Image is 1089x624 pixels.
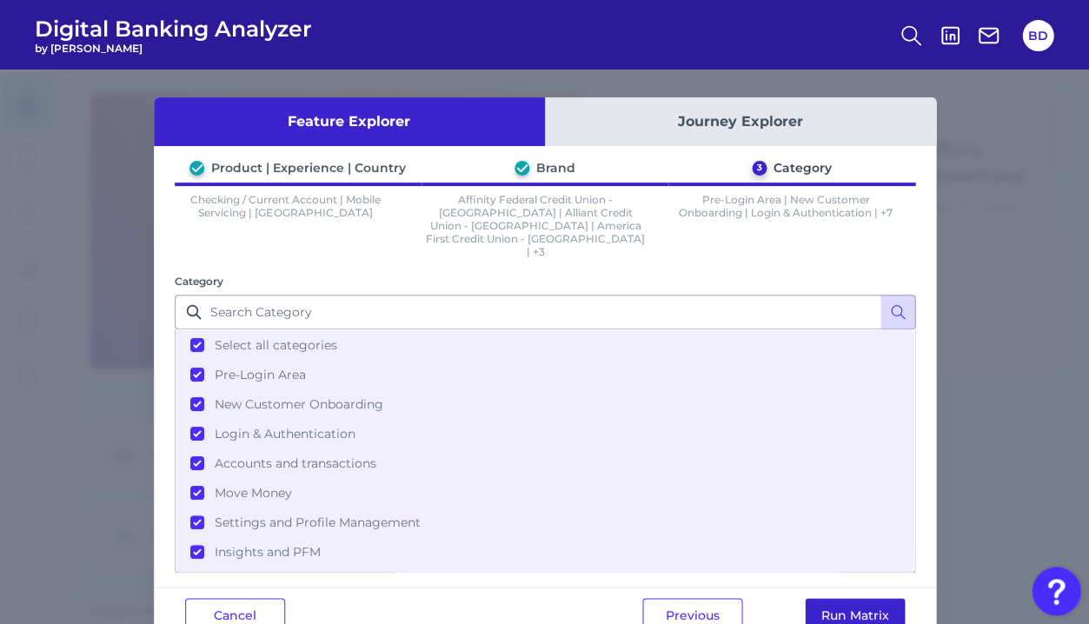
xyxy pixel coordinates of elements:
button: Pre-Login Area [176,360,913,389]
input: Search Category [175,295,915,329]
div: Product | Experience | Country [211,160,406,176]
div: 3 [752,161,767,176]
span: Digital Banking Analyzer [35,16,312,42]
button: Journey Explorer [545,97,936,146]
button: Feature Explorer [154,97,545,146]
button: Select all categories [176,330,913,360]
button: BD [1022,20,1053,51]
label: Category [175,275,223,288]
button: Accounts and transactions [176,448,913,478]
span: Accounts and transactions [215,455,376,471]
button: New Customer Onboarding [176,389,913,419]
span: Move Money [215,485,292,501]
p: Checking / Current Account | Mobile Servicing | [GEOGRAPHIC_DATA] [175,193,397,258]
span: Insights and PFM [215,544,321,560]
p: Affinity Federal Credit Union - [GEOGRAPHIC_DATA] | Alliant Credit Union - [GEOGRAPHIC_DATA] | Am... [424,193,647,258]
button: Move Money [176,478,913,508]
p: Pre-Login Area | New Customer Onboarding | Login & Authentication | +7 [674,193,897,258]
span: by [PERSON_NAME] [35,42,312,55]
div: Category [774,160,832,176]
button: Login & Authentication [176,419,913,448]
button: Insights and PFM [176,537,913,567]
span: New Customer Onboarding [215,396,383,412]
span: Settings and Profile Management [215,514,421,530]
button: Alerts [176,567,913,596]
span: Select all categories [215,337,337,353]
div: Brand [536,160,575,176]
span: Pre-Login Area [215,367,306,382]
button: Open Resource Center [1032,567,1080,615]
span: Login & Authentication [215,426,355,441]
button: Settings and Profile Management [176,508,913,537]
